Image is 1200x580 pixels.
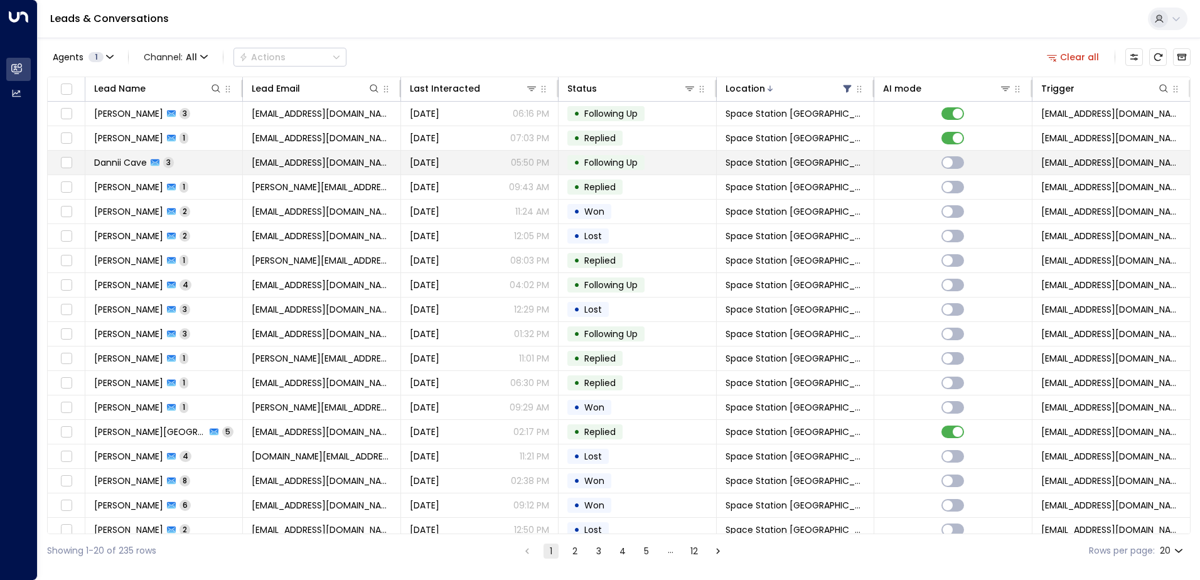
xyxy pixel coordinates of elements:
span: Space Station Doncaster [726,328,865,340]
span: jbpsn92@gmail.com [252,328,391,340]
span: hsfs_uk@me.com [252,426,391,438]
span: 3 [179,328,190,339]
span: 3 [163,157,174,168]
div: • [574,495,580,516]
div: • [574,470,580,491]
span: 4 [179,279,191,290]
span: Daniel Camplin [94,352,163,365]
button: Customize [1125,48,1143,66]
nav: pagination navigation [519,543,726,559]
span: Aug 07, 2025 [410,303,439,316]
span: 5 [222,426,233,437]
span: leads@space-station.co.uk [1041,107,1181,120]
span: Jul 26, 2025 [410,401,439,414]
span: leads@space-station.co.uk [1041,499,1181,512]
button: Go to page 12 [687,544,702,559]
button: Actions [233,48,346,67]
div: Lead Email [252,81,300,96]
span: Won [584,475,604,487]
span: Aug 04, 2025 [410,499,439,512]
span: John Smith [94,181,163,193]
span: Rebecca Grange [94,107,163,120]
span: 1 [179,132,188,143]
span: Barry Sullivan [94,303,163,316]
span: All [186,52,197,62]
p: 11:01 PM [519,352,549,365]
span: Thivejana Mahendranathan [94,377,163,389]
p: 05:50 PM [511,156,549,169]
span: matt.prime@gmail.com [252,450,391,463]
span: 1 [179,377,188,388]
span: Toggle select row [58,228,74,244]
span: Jun 13, 2025 [410,156,439,169]
div: Lead Name [94,81,146,96]
p: 12:05 PM [514,230,549,242]
span: Space Station Doncaster [726,107,865,120]
span: leads@space-station.co.uk [1041,475,1181,487]
span: Agents [53,53,83,62]
span: Aug 14, 2025 [410,132,439,144]
span: Toggle select row [58,522,74,538]
span: Won [584,499,604,512]
button: Go to page 5 [639,544,654,559]
span: Donna Alcock [94,132,163,144]
span: Matthew Prime [94,450,163,463]
span: Toggle select row [58,449,74,465]
p: 08:03 PM [510,254,549,267]
span: Dannii Cave [94,156,147,169]
div: Status [567,81,597,96]
div: Actions [239,51,286,63]
span: Toggle select row [58,375,74,391]
div: Button group with a nested menu [233,48,346,67]
span: Jul 25, 2025 [410,352,439,365]
span: Joshua Bailey [94,328,163,340]
div: • [574,372,580,394]
span: 3 [179,304,190,314]
span: Jun 08, 2025 [410,377,439,389]
span: 2 [179,230,190,241]
span: daniel.camplin@live.com [252,352,391,365]
p: 02:38 PM [511,475,549,487]
span: daniel.camplin@live.com [252,401,391,414]
span: Jun 04, 2025 [410,279,439,291]
span: Following Up [584,107,638,120]
span: leads@space-station.co.uk [1041,132,1181,144]
span: Mar 28, 2025 [410,181,439,193]
span: Jun 19, 2025 [410,328,439,340]
span: leads@space-station.co.uk [1041,328,1181,340]
div: AI mode [883,81,1011,96]
span: Space Station Doncaster [726,499,865,512]
span: daniellewilburn@hotmail.co.uk [252,475,391,487]
p: 06:30 PM [510,377,549,389]
span: Toggle select row [58,155,74,171]
span: Space Station Doncaster [726,230,865,242]
span: jamiebrockhurst13@gmail.com [252,499,391,512]
span: leads@space-station.co.uk [1041,156,1181,169]
span: 8 [179,475,190,486]
span: leads@space-station.co.uk [1041,230,1181,242]
span: Toggle select row [58,473,74,489]
button: Go to page 4 [615,544,630,559]
span: Replied [584,377,616,389]
span: Jul 09, 2025 [410,450,439,463]
div: • [574,201,580,222]
span: Space Station Doncaster [726,401,865,414]
span: Following Up [584,156,638,169]
span: leads@space-station.co.uk [1041,377,1181,389]
div: • [574,323,580,345]
span: Toggle select row [58,204,74,220]
span: Refresh [1149,48,1167,66]
span: john@gmail.com [252,181,391,193]
span: Aug 04, 2025 [410,230,439,242]
span: Space Station Doncaster [726,352,865,365]
span: Toggle select row [58,131,74,146]
span: leads@space-station.co.uk [1041,401,1181,414]
span: lewis.ford89@gmail.com [252,254,391,267]
span: Following Up [584,279,638,291]
span: 1 [179,353,188,363]
span: Toggle select row [58,400,74,416]
div: • [574,446,580,467]
span: 1 [179,181,188,192]
div: • [574,176,580,198]
span: Replied [584,426,616,438]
